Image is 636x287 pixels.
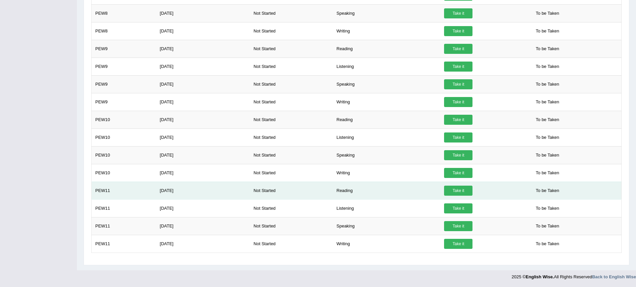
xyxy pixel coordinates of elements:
td: Listening [333,128,440,146]
td: PEW10 [92,146,156,164]
td: Not Started [250,111,333,128]
td: PEW8 [92,22,156,40]
td: Reading [333,182,440,199]
td: Not Started [250,22,333,40]
span: To be Taken [532,150,562,160]
td: PEW11 [92,235,156,253]
span: To be Taken [532,79,562,89]
a: Take it [444,115,472,125]
td: Not Started [250,93,333,111]
span: To be Taken [532,168,562,178]
td: [DATE] [156,93,250,111]
td: PEW9 [92,75,156,93]
a: Take it [444,8,472,18]
td: PEW8 [92,4,156,22]
a: Take it [444,186,472,196]
td: [DATE] [156,199,250,217]
td: [DATE] [156,22,250,40]
td: Speaking [333,217,440,235]
span: To be Taken [532,115,562,125]
td: PEW10 [92,128,156,146]
td: Speaking [333,75,440,93]
td: Not Started [250,4,333,22]
span: To be Taken [532,132,562,142]
td: PEW10 [92,111,156,128]
a: Take it [444,79,472,89]
td: Listening [333,199,440,217]
td: Not Started [250,75,333,93]
td: Writing [333,235,440,253]
td: Speaking [333,146,440,164]
td: [DATE] [156,4,250,22]
a: Take it [444,150,472,160]
td: [DATE] [156,146,250,164]
td: PEW10 [92,164,156,182]
td: [DATE] [156,217,250,235]
a: Take it [444,132,472,142]
td: Not Started [250,164,333,182]
td: [DATE] [156,75,250,93]
td: PEW11 [92,199,156,217]
td: [DATE] [156,111,250,128]
a: Take it [444,44,472,54]
span: To be Taken [532,8,562,18]
td: [DATE] [156,182,250,199]
td: Writing [333,164,440,182]
span: To be Taken [532,203,562,213]
td: PEW9 [92,40,156,58]
td: Listening [333,58,440,75]
td: Not Started [250,146,333,164]
a: Take it [444,168,472,178]
td: PEW11 [92,182,156,199]
td: Not Started [250,40,333,58]
a: Back to English Wise [592,274,636,279]
td: [DATE] [156,40,250,58]
td: PEW9 [92,93,156,111]
td: Not Started [250,199,333,217]
a: Take it [444,203,472,213]
td: Not Started [250,217,333,235]
td: PEW9 [92,58,156,75]
td: Not Started [250,58,333,75]
td: Not Started [250,182,333,199]
td: Writing [333,93,440,111]
span: To be Taken [532,44,562,54]
td: [DATE] [156,235,250,253]
a: Take it [444,239,472,249]
td: Reading [333,40,440,58]
span: To be Taken [532,239,562,249]
strong: English Wise. [526,274,554,279]
a: Take it [444,62,472,72]
td: Reading [333,111,440,128]
div: 2025 © All Rights Reserved [512,270,636,280]
td: [DATE] [156,128,250,146]
td: [DATE] [156,58,250,75]
a: Take it [444,97,472,107]
td: Not Started [250,128,333,146]
a: Take it [444,26,472,36]
span: To be Taken [532,97,562,107]
td: Speaking [333,4,440,22]
td: [DATE] [156,164,250,182]
span: To be Taken [532,26,562,36]
a: Take it [444,221,472,231]
td: Writing [333,22,440,40]
span: To be Taken [532,62,562,72]
td: PEW11 [92,217,156,235]
td: Not Started [250,235,333,253]
span: To be Taken [532,221,562,231]
span: To be Taken [532,186,562,196]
